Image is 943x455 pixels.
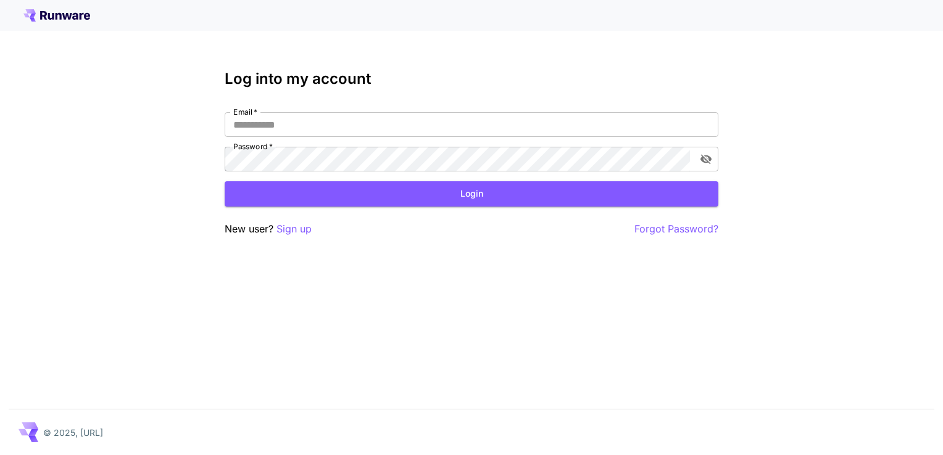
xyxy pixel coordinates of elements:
p: New user? [225,221,312,237]
label: Email [233,107,257,117]
button: toggle password visibility [695,148,717,170]
button: Forgot Password? [634,221,718,237]
label: Password [233,141,273,152]
button: Sign up [276,221,312,237]
p: © 2025, [URL] [43,426,103,439]
button: Login [225,181,718,207]
h3: Log into my account [225,70,718,88]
